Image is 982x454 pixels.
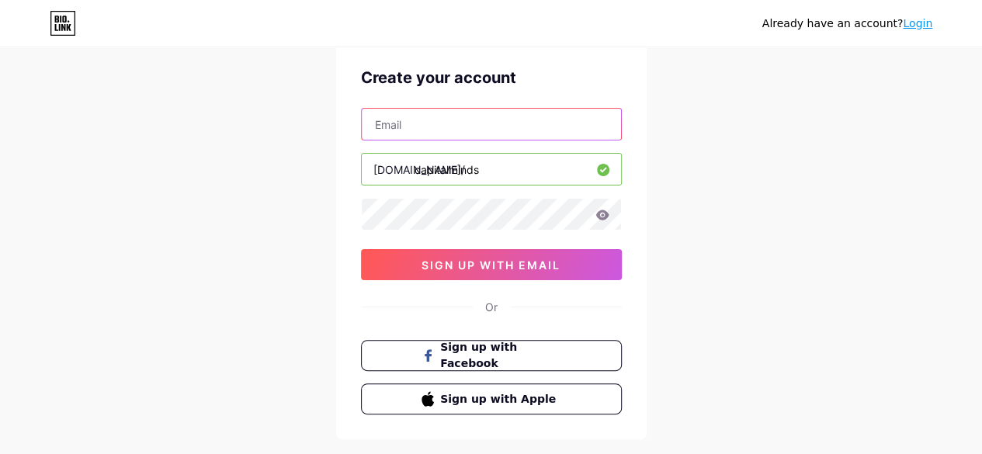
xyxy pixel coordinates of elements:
[362,109,621,140] input: Email
[361,383,622,414] button: Sign up with Apple
[440,339,560,372] span: Sign up with Facebook
[762,16,932,32] div: Already have an account?
[361,66,622,89] div: Create your account
[361,340,622,371] button: Sign up with Facebook
[485,299,498,315] div: Or
[440,391,560,407] span: Sign up with Apple
[373,161,465,178] div: [DOMAIN_NAME]/
[362,154,621,185] input: username
[361,249,622,280] button: sign up with email
[422,258,560,272] span: sign up with email
[903,17,932,29] a: Login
